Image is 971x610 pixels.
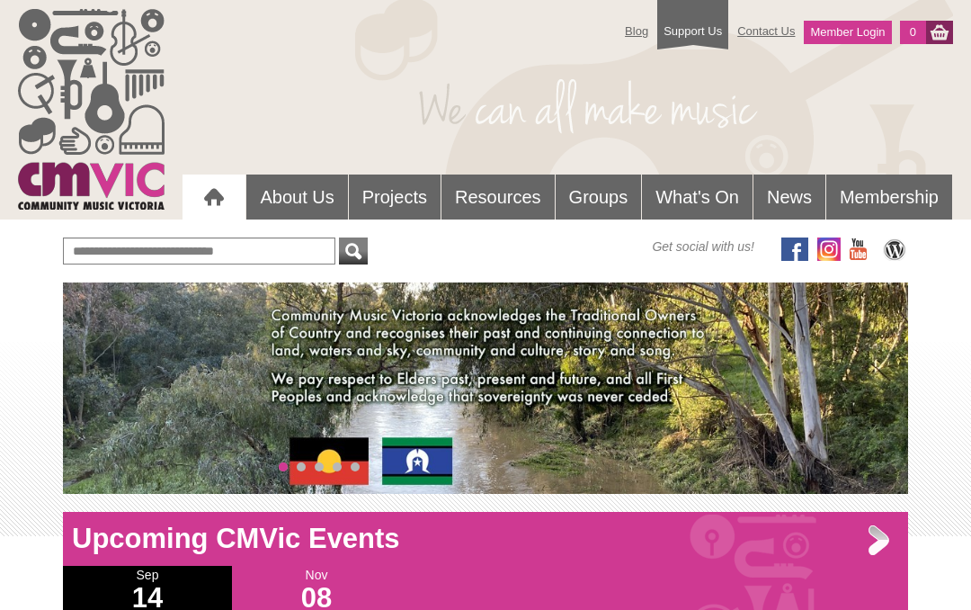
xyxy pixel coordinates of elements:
[18,9,165,210] img: cmvic_logo.png
[826,175,952,220] a: Membership
[556,175,642,220] a: Groups
[441,175,555,220] a: Resources
[900,21,926,44] a: 0
[753,175,825,220] a: News
[349,175,441,220] a: Projects
[246,175,347,220] a: About Us
[616,15,657,47] a: Blog
[817,238,841,261] img: icon-instagram.png
[63,521,908,557] h1: Upcoming CMVic Events
[652,238,754,256] span: Get social with us!
[642,175,753,220] a: What's On
[881,238,908,261] img: CMVic Blog
[804,21,891,44] a: Member Login
[728,15,804,47] a: Contact Us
